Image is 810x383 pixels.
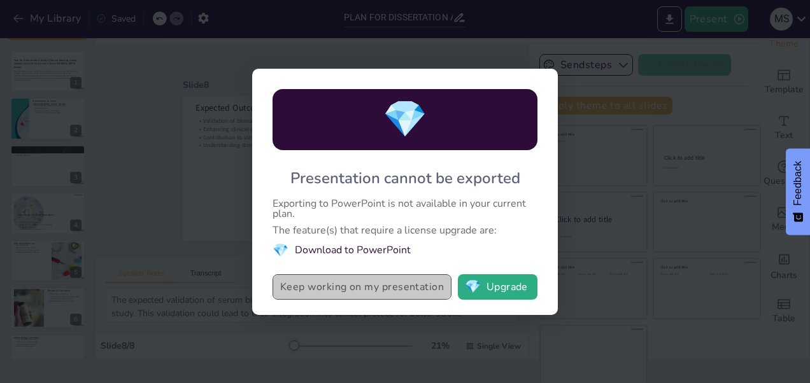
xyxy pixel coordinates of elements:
[383,95,427,144] span: diamond
[792,161,804,205] span: Feedback
[273,242,537,259] li: Download to PowerPoint
[786,148,810,235] button: Feedback - Show survey
[273,242,288,259] span: diamond
[273,198,537,219] div: Exporting to PowerPoint is not available in your current plan.
[273,274,451,300] button: Keep working on my presentation
[273,225,537,235] div: The feature(s) that require a license upgrade are:
[290,168,520,188] div: Presentation cannot be exported
[458,274,537,300] button: diamondUpgrade
[465,281,481,293] span: diamond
